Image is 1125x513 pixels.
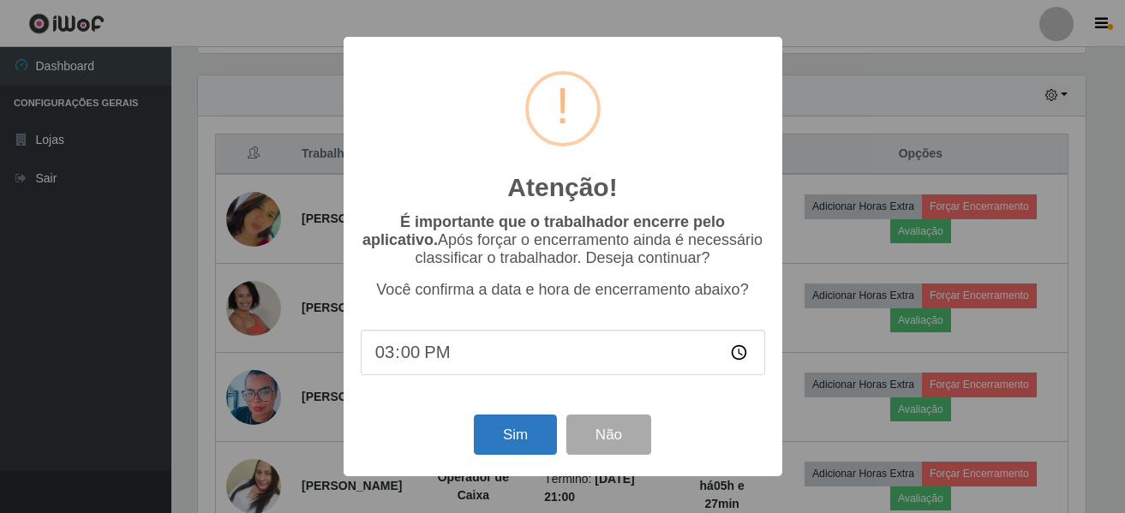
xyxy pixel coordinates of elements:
[361,281,765,299] p: Você confirma a data e hora de encerramento abaixo?
[507,172,617,203] h2: Atenção!
[361,213,765,267] p: Após forçar o encerramento ainda é necessário classificar o trabalhador. Deseja continuar?
[474,415,557,455] button: Sim
[362,213,725,248] b: É importante que o trabalhador encerre pelo aplicativo.
[566,415,651,455] button: Não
